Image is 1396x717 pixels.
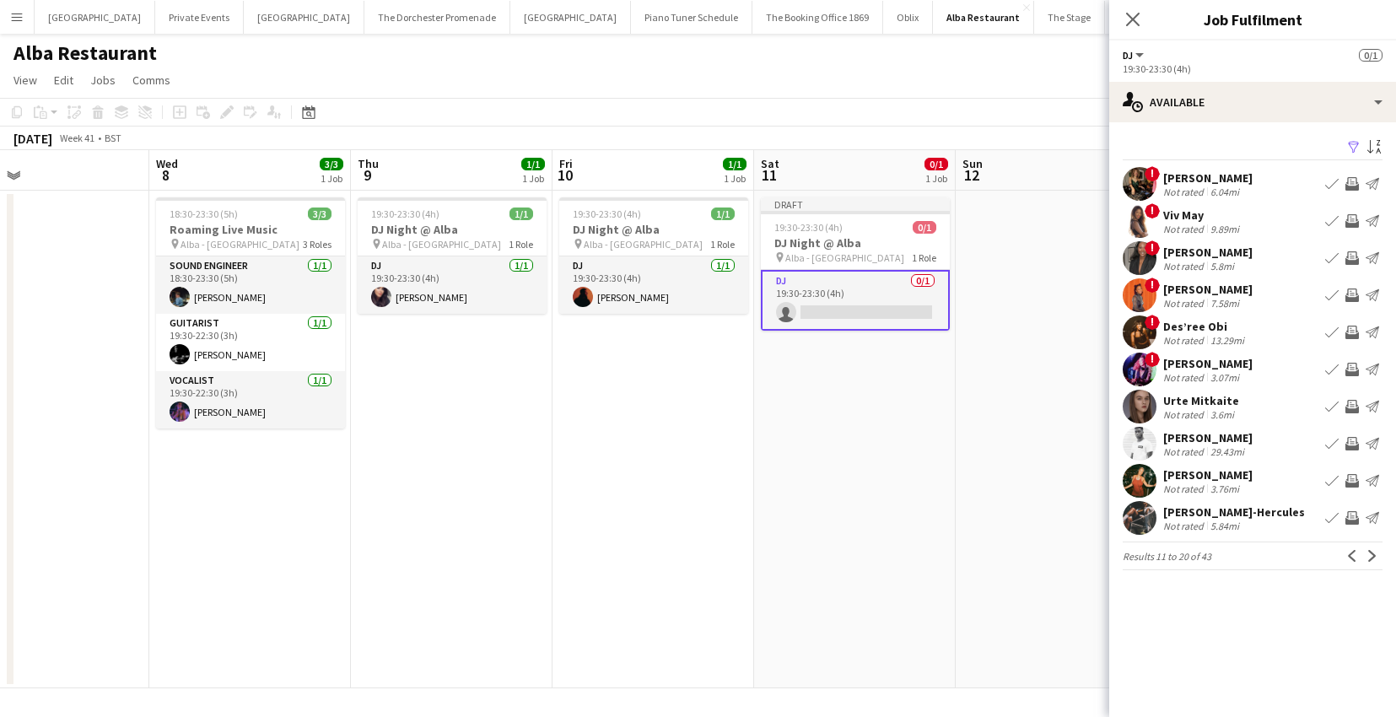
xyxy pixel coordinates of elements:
span: 1/1 [509,208,533,220]
div: [PERSON_NAME]-Hercules [1163,504,1305,520]
span: 19:30-23:30 (4h) [774,221,843,234]
div: 1 Job [724,172,746,185]
div: [PERSON_NAME] [1163,356,1253,371]
app-card-role: DJ0/119:30-23:30 (4h) [761,270,950,331]
app-card-role: Vocalist1/119:30-22:30 (3h)[PERSON_NAME] [156,371,345,429]
span: 12 [960,165,983,185]
span: 3/3 [308,208,331,220]
span: 19:30-23:30 (4h) [573,208,641,220]
span: 1 Role [710,238,735,251]
h1: Alba Restaurant [13,40,157,66]
span: ! [1145,315,1160,330]
div: Not rated [1163,260,1207,272]
span: 10 [557,165,573,185]
a: View [7,69,44,91]
span: ! [1145,278,1160,293]
button: The Booking Office 1869 [752,1,883,34]
div: Not rated [1163,223,1207,235]
button: [GEOGRAPHIC_DATA] [244,1,364,34]
app-job-card: Draft19:30-23:30 (4h)0/1DJ Night @ Alba Alba - [GEOGRAPHIC_DATA]1 RoleDJ0/119:30-23:30 (4h) [761,197,950,331]
a: Comms [126,69,177,91]
span: Week 41 [56,132,98,144]
app-job-card: 18:30-23:30 (5h)3/3Roaming Live Music Alba - [GEOGRAPHIC_DATA]3 RolesSound Engineer1/118:30-23:30... [156,197,345,429]
span: View [13,73,37,88]
span: ! [1145,166,1160,181]
button: The Stage [1034,1,1105,34]
button: Private Events [155,1,244,34]
span: Fri [559,156,573,171]
app-card-role: Sound Engineer1/118:30-23:30 (5h)[PERSON_NAME] [156,256,345,314]
div: 6.04mi [1207,186,1242,198]
button: Savoy - Gallery [1105,1,1197,34]
div: 3.6mi [1207,408,1237,421]
div: Not rated [1163,408,1207,421]
div: Draft [761,197,950,211]
span: Sat [761,156,779,171]
app-job-card: 19:30-23:30 (4h)1/1DJ Night @ Alba Alba - [GEOGRAPHIC_DATA]1 RoleDJ1/119:30-23:30 (4h)[PERSON_NAME] [358,197,547,314]
span: Thu [358,156,379,171]
span: 18:30-23:30 (5h) [170,208,238,220]
span: 1 Role [509,238,533,251]
span: 8 [154,165,178,185]
app-card-role: DJ1/119:30-23:30 (4h)[PERSON_NAME] [559,256,748,314]
button: DJ [1123,49,1146,62]
a: Edit [47,69,80,91]
div: 29.43mi [1207,445,1248,458]
div: [DATE] [13,130,52,147]
button: Piano Tuner Schedule [631,1,752,34]
app-card-role: Guitarist1/119:30-22:30 (3h)[PERSON_NAME] [156,314,345,371]
button: Oblix [883,1,933,34]
div: 1 Job [925,172,947,185]
div: [PERSON_NAME] [1163,245,1253,260]
app-card-role: DJ1/119:30-23:30 (4h)[PERSON_NAME] [358,256,547,314]
span: 3 Roles [303,238,331,251]
span: 19:30-23:30 (4h) [371,208,439,220]
h3: DJ Night @ Alba [559,222,748,237]
span: 11 [758,165,779,185]
div: 7.58mi [1207,297,1242,310]
div: [PERSON_NAME] [1163,282,1253,297]
span: ! [1145,240,1160,256]
div: 3.07mi [1207,371,1242,384]
span: DJ [1123,49,1133,62]
h3: DJ Night @ Alba [761,235,950,251]
span: Alba - [GEOGRAPHIC_DATA] [382,238,501,251]
span: 3/3 [320,158,343,170]
button: [GEOGRAPHIC_DATA] [510,1,631,34]
div: Not rated [1163,445,1207,458]
h3: DJ Night @ Alba [358,222,547,237]
span: Edit [54,73,73,88]
span: Wed [156,156,178,171]
span: Comms [132,73,170,88]
div: 9.89mi [1207,223,1242,235]
div: BST [105,132,121,144]
div: Viv May [1163,208,1242,223]
span: Alba - [GEOGRAPHIC_DATA] [181,238,299,251]
span: ! [1145,352,1160,367]
a: Jobs [84,69,122,91]
div: 1 Job [522,172,544,185]
div: Des’ree Obi [1163,319,1248,334]
span: 0/1 [1359,49,1383,62]
div: 19:30-23:30 (4h) [1123,62,1383,75]
span: 1/1 [723,158,747,170]
span: 1/1 [521,158,545,170]
span: 0/1 [924,158,948,170]
span: 1/1 [711,208,735,220]
div: Not rated [1163,297,1207,310]
div: 5.8mi [1207,260,1237,272]
button: The Dorchester Promenade [364,1,510,34]
button: Alba Restaurant [933,1,1034,34]
div: Available [1109,82,1396,122]
span: 9 [355,165,379,185]
span: Jobs [90,73,116,88]
div: 5.84mi [1207,520,1242,532]
app-job-card: 19:30-23:30 (4h)1/1DJ Night @ Alba Alba - [GEOGRAPHIC_DATA]1 RoleDJ1/119:30-23:30 (4h)[PERSON_NAME] [559,197,748,314]
div: [PERSON_NAME] [1163,467,1253,482]
h3: Roaming Live Music [156,222,345,237]
button: [GEOGRAPHIC_DATA] [35,1,155,34]
div: 1 Job [321,172,342,185]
